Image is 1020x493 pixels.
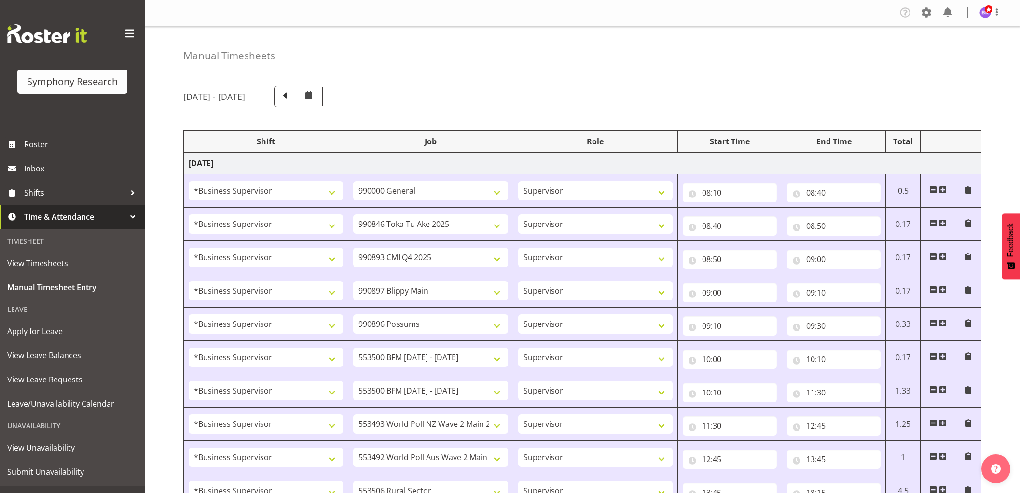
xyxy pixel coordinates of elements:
[2,367,142,392] a: View Leave Requests
[2,319,142,343] a: Apply for Leave
[2,231,142,251] div: Timesheet
[787,450,881,469] input: Click to select...
[2,416,142,436] div: Unavailability
[683,283,777,302] input: Click to select...
[886,441,921,474] td: 1
[683,250,777,269] input: Click to select...
[787,250,881,269] input: Click to select...
[886,208,921,241] td: 0.17
[2,436,142,460] a: View Unavailability
[787,316,881,336] input: Click to select...
[886,374,921,408] td: 1.33
[787,183,881,202] input: Click to select...
[24,210,125,224] span: Time & Attendance
[991,464,1001,474] img: help-xxl-2.png
[683,383,777,402] input: Click to select...
[886,174,921,208] td: 0.5
[1002,213,1020,279] button: Feedback - Show survey
[7,372,138,387] span: View Leave Requests
[2,343,142,367] a: View Leave Balances
[683,450,777,469] input: Click to select...
[787,136,881,147] div: End Time
[683,350,777,369] input: Click to select...
[787,350,881,369] input: Click to select...
[886,408,921,441] td: 1.25
[2,299,142,319] div: Leave
[1006,223,1015,257] span: Feedback
[2,275,142,299] a: Manual Timesheet Entry
[7,324,138,338] span: Apply for Leave
[7,440,138,455] span: View Unavailability
[787,416,881,436] input: Click to select...
[24,185,125,200] span: Shifts
[27,74,118,89] div: Symphony Research
[886,274,921,308] td: 0.17
[7,396,138,411] span: Leave/Unavailability Calendar
[183,91,245,102] h5: [DATE] - [DATE]
[2,460,142,484] a: Submit Unavailability
[787,216,881,236] input: Click to select...
[7,465,138,479] span: Submit Unavailability
[353,136,508,147] div: Job
[183,50,275,61] h4: Manual Timesheets
[683,216,777,236] input: Click to select...
[189,136,343,147] div: Shift
[886,308,921,341] td: 0.33
[24,137,140,152] span: Roster
[184,153,981,174] td: [DATE]
[7,348,138,363] span: View Leave Balances
[7,280,138,295] span: Manual Timesheet Entry
[7,256,138,270] span: View Timesheets
[787,383,881,402] input: Click to select...
[683,316,777,336] input: Click to select...
[886,241,921,274] td: 0.17
[2,251,142,275] a: View Timesheets
[2,392,142,416] a: Leave/Unavailability Calendar
[683,136,777,147] div: Start Time
[683,183,777,202] input: Click to select...
[891,136,915,147] div: Total
[787,283,881,302] input: Click to select...
[683,416,777,436] input: Click to select...
[7,24,87,43] img: Rosterit website logo
[979,7,991,18] img: bhavik-kanna1260.jpg
[518,136,673,147] div: Role
[24,161,140,176] span: Inbox
[886,341,921,374] td: 0.17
